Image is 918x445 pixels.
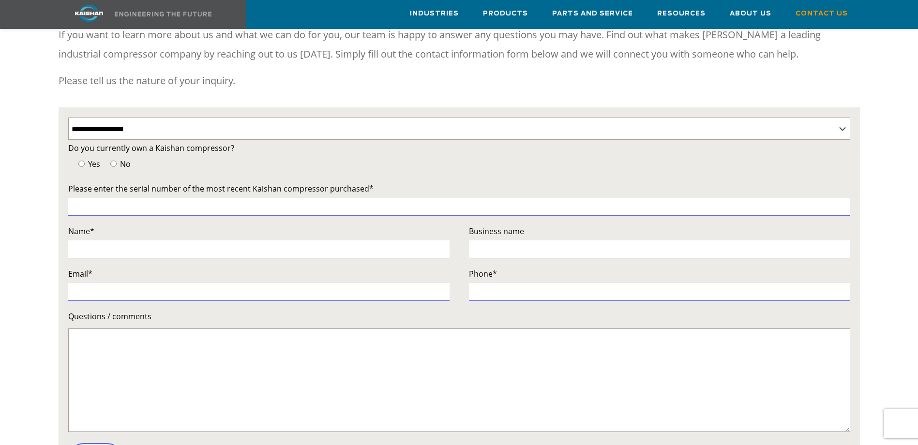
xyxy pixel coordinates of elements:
p: If you want to learn more about us and what we can do for you, our team is happy to answer any qu... [59,25,860,64]
label: Business name [469,224,850,238]
a: About Us [730,0,771,27]
span: About Us [730,8,771,19]
a: Industries [410,0,459,27]
a: Parts and Service [552,0,633,27]
input: Yes [78,161,85,167]
a: Resources [657,0,706,27]
span: Resources [657,8,706,19]
a: Contact Us [796,0,848,27]
img: Engineering the future [115,12,211,16]
input: No [110,161,117,167]
a: Products [483,0,528,27]
label: Do you currently own a Kaishan compressor? [68,141,850,155]
label: Name* [68,224,450,238]
span: Contact Us [796,8,848,19]
label: Phone* [469,267,850,281]
span: No [118,159,131,169]
span: Products [483,8,528,19]
span: Parts and Service [552,8,633,19]
img: kaishan logo [53,5,125,22]
label: Email* [68,267,450,281]
p: Please tell us the nature of your inquiry. [59,71,860,90]
span: Industries [410,8,459,19]
label: Please enter the serial number of the most recent Kaishan compressor purchased* [68,182,850,195]
span: Yes [86,159,100,169]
